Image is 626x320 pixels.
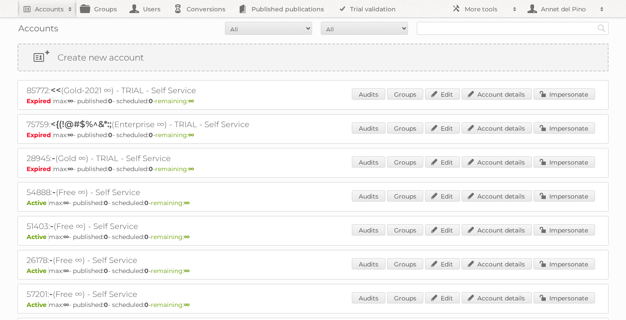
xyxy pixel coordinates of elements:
[27,165,53,173] span: Expired
[534,122,595,134] a: Impersonate
[352,292,385,303] a: Audits
[27,267,599,275] p: max: - published: - scheduled: -
[63,233,69,241] strong: ∞
[151,199,190,207] span: remaining:
[27,233,49,241] span: Active
[539,5,595,13] h2: Annet del Pino
[151,233,190,241] span: remaining:
[425,156,460,168] a: Edit
[18,44,608,71] a: Create new account
[51,85,61,95] span: <<
[27,267,49,275] span: Active
[52,187,56,197] span: -
[27,199,599,207] p: max: - published: - scheduled: -
[27,153,332,164] h2: 28945: (Gold ∞) - TRIAL - Self Service
[462,224,532,236] a: Account details
[184,199,190,207] strong: ∞
[27,289,332,300] h2: 57201: (Free ∞) - Self Service
[534,292,595,303] a: Impersonate
[27,119,332,130] h2: 75759: (Enterprise ∞) - TRIAL - Self Service
[51,119,112,129] span: <{(!@#$%^&*:;
[425,258,460,269] a: Edit
[108,131,112,139] strong: 0
[27,131,53,139] span: Expired
[27,301,49,309] span: Active
[27,255,332,266] h2: 26178: (Free ∞) - Self Service
[63,301,69,309] strong: ∞
[27,221,332,232] h2: 51403: (Free ∞) - Self Service
[352,258,385,269] a: Audits
[27,233,599,241] p: max: - published: - scheduled: -
[104,301,108,309] strong: 0
[27,97,53,105] span: Expired
[184,267,190,275] strong: ∞
[188,165,194,173] strong: ∞
[184,233,190,241] strong: ∞
[387,258,423,269] a: Groups
[49,289,53,299] span: -
[188,131,194,139] strong: ∞
[425,292,460,303] a: Edit
[149,131,153,139] strong: 0
[425,224,460,236] a: Edit
[151,267,190,275] span: remaining:
[462,258,532,269] a: Account details
[104,267,108,275] strong: 0
[462,156,532,168] a: Account details
[104,233,108,241] strong: 0
[534,88,595,100] a: Impersonate
[144,233,149,241] strong: 0
[149,165,153,173] strong: 0
[144,301,149,309] strong: 0
[534,258,595,269] a: Impersonate
[462,88,532,100] a: Account details
[68,97,73,105] strong: ∞
[52,153,55,163] span: -
[49,255,53,265] span: -
[68,165,73,173] strong: ∞
[352,190,385,202] a: Audits
[465,5,508,13] h2: More tools
[27,131,599,139] p: max: - published: - scheduled: -
[27,97,599,105] p: max: - published: - scheduled: -
[387,190,423,202] a: Groups
[108,97,112,105] strong: 0
[534,224,595,236] a: Impersonate
[144,199,149,207] strong: 0
[595,22,608,35] input: Search
[35,5,64,13] h2: Accounts
[63,267,69,275] strong: ∞
[68,131,73,139] strong: ∞
[387,224,423,236] a: Groups
[387,292,423,303] a: Groups
[104,199,108,207] strong: 0
[27,187,332,198] h2: 54888: (Free ∞) - Self Service
[352,88,385,100] a: Audits
[27,301,599,309] p: max: - published: - scheduled: -
[425,190,460,202] a: Edit
[155,165,194,173] span: remaining:
[352,122,385,134] a: Audits
[151,301,190,309] span: remaining:
[27,85,332,96] h2: 85772: (Gold-2021 ∞) - TRIAL - Self Service
[184,301,190,309] strong: ∞
[534,190,595,202] a: Impersonate
[425,88,460,100] a: Edit
[155,97,194,105] span: remaining:
[462,292,532,303] a: Account details
[155,131,194,139] span: remaining:
[63,199,69,207] strong: ∞
[352,224,385,236] a: Audits
[462,190,532,202] a: Account details
[188,97,194,105] strong: ∞
[149,97,153,105] strong: 0
[462,122,532,134] a: Account details
[50,221,54,231] span: -
[534,156,595,168] a: Impersonate
[27,165,599,173] p: max: - published: - scheduled: -
[352,156,385,168] a: Audits
[425,122,460,134] a: Edit
[387,122,423,134] a: Groups
[387,88,423,100] a: Groups
[144,267,149,275] strong: 0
